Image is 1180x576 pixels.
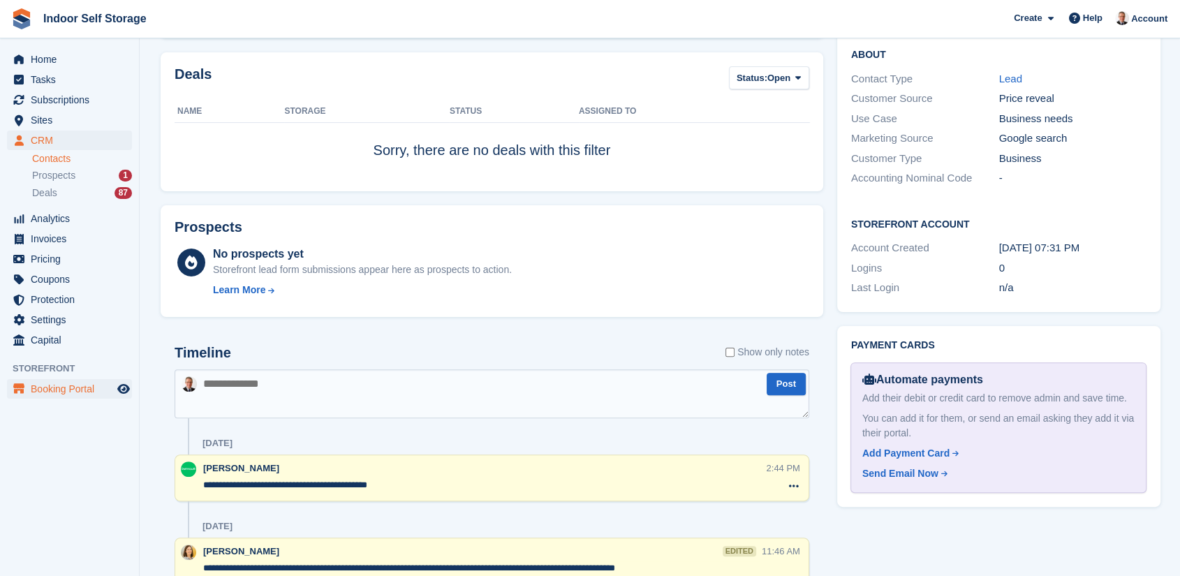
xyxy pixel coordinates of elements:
[202,438,233,449] div: [DATE]
[203,463,279,473] span: [PERSON_NAME]
[175,101,284,123] th: Name
[7,209,132,228] a: menu
[115,187,132,199] div: 87
[998,111,1146,127] div: Business needs
[32,186,132,200] a: Deals 87
[7,249,132,269] a: menu
[32,168,132,183] a: Prospects 1
[862,446,1129,461] a: Add Payment Card
[284,101,450,123] th: Storage
[31,50,115,69] span: Home
[175,345,231,361] h2: Timeline
[181,461,196,477] img: Helen Nicholls
[31,70,115,89] span: Tasks
[998,131,1146,147] div: Google search
[729,66,809,89] button: Status: Open
[862,371,1135,388] div: Automate payments
[766,461,799,475] div: 2:44 PM
[31,229,115,249] span: Invoices
[213,263,512,277] div: Storefront lead form submissions appear here as prospects to action.
[851,216,1146,230] h2: Storefront Account
[38,7,152,30] a: Indoor Self Storage
[31,209,115,228] span: Analytics
[1083,11,1102,25] span: Help
[13,362,139,376] span: Storefront
[31,269,115,289] span: Coupons
[7,330,132,350] a: menu
[851,47,1146,61] h2: About
[7,310,132,330] a: menu
[31,110,115,130] span: Sites
[7,70,132,89] a: menu
[762,545,800,558] div: 11:46 AM
[7,290,132,309] a: menu
[998,280,1146,296] div: n/a
[203,546,279,556] span: [PERSON_NAME]
[31,310,115,330] span: Settings
[851,131,999,147] div: Marketing Source
[31,379,115,399] span: Booking Portal
[213,283,265,297] div: Learn More
[7,229,132,249] a: menu
[862,466,938,481] div: Send Email Now
[851,340,1146,351] h2: Payment cards
[725,345,809,360] label: Show only notes
[998,170,1146,186] div: -
[998,91,1146,107] div: Price reveal
[7,110,132,130] a: menu
[31,290,115,309] span: Protection
[998,73,1022,84] a: Lead
[31,131,115,150] span: CRM
[767,71,790,85] span: Open
[851,111,999,127] div: Use Case
[181,545,196,560] img: Emma Higgins
[115,381,132,397] a: Preview store
[998,260,1146,276] div: 0
[7,90,132,110] a: menu
[31,330,115,350] span: Capital
[32,186,57,200] span: Deals
[851,91,999,107] div: Customer Source
[862,446,950,461] div: Add Payment Card
[7,131,132,150] a: menu
[182,376,197,392] img: Tim Bishop
[767,373,806,396] button: Post
[213,283,512,297] a: Learn More
[723,546,756,556] div: edited
[32,169,75,182] span: Prospects
[862,411,1135,441] div: You can add it for them, or send an email asking they add it via their portal.
[175,66,212,92] h2: Deals
[1131,12,1167,26] span: Account
[1115,11,1129,25] img: Tim Bishop
[851,280,999,296] div: Last Login
[213,246,512,263] div: No prospects yet
[862,391,1135,406] div: Add their debit or credit card to remove admin and save time.
[175,219,242,235] h2: Prospects
[579,101,809,123] th: Assigned to
[851,240,999,256] div: Account Created
[851,71,999,87] div: Contact Type
[119,170,132,182] div: 1
[374,142,611,158] span: Sorry, there are no deals with this filter
[998,151,1146,167] div: Business
[202,521,233,532] div: [DATE]
[851,170,999,186] div: Accounting Nominal Code
[7,379,132,399] a: menu
[1014,11,1042,25] span: Create
[851,151,999,167] div: Customer Type
[7,269,132,289] a: menu
[737,71,767,85] span: Status:
[998,240,1146,256] div: [DATE] 07:31 PM
[725,345,735,360] input: Show only notes
[7,50,132,69] a: menu
[450,101,579,123] th: Status
[851,260,999,276] div: Logins
[11,8,32,29] img: stora-icon-8386f47178a22dfd0bd8f6a31ec36ba5ce8667c1dd55bd0f319d3a0aa187defe.svg
[31,249,115,269] span: Pricing
[32,152,132,165] a: Contacts
[31,90,115,110] span: Subscriptions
